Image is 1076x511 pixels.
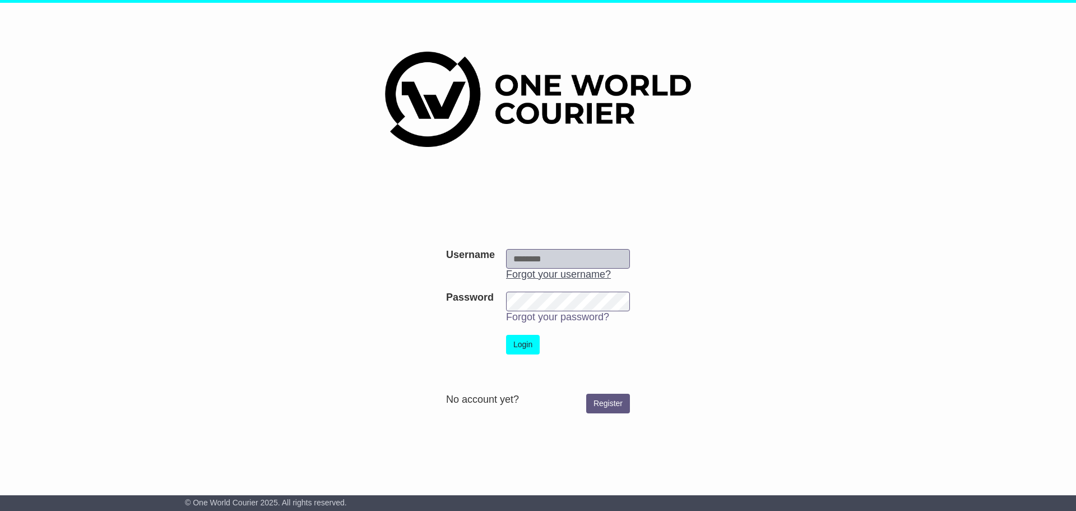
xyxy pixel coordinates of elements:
[506,335,540,355] button: Login
[446,249,495,261] label: Username
[446,292,494,304] label: Password
[446,394,630,406] div: No account yet?
[185,498,347,507] span: © One World Courier 2025. All rights reserved.
[385,52,691,147] img: One World
[506,269,611,280] a: Forgot your username?
[586,394,630,413] a: Register
[506,311,609,323] a: Forgot your password?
